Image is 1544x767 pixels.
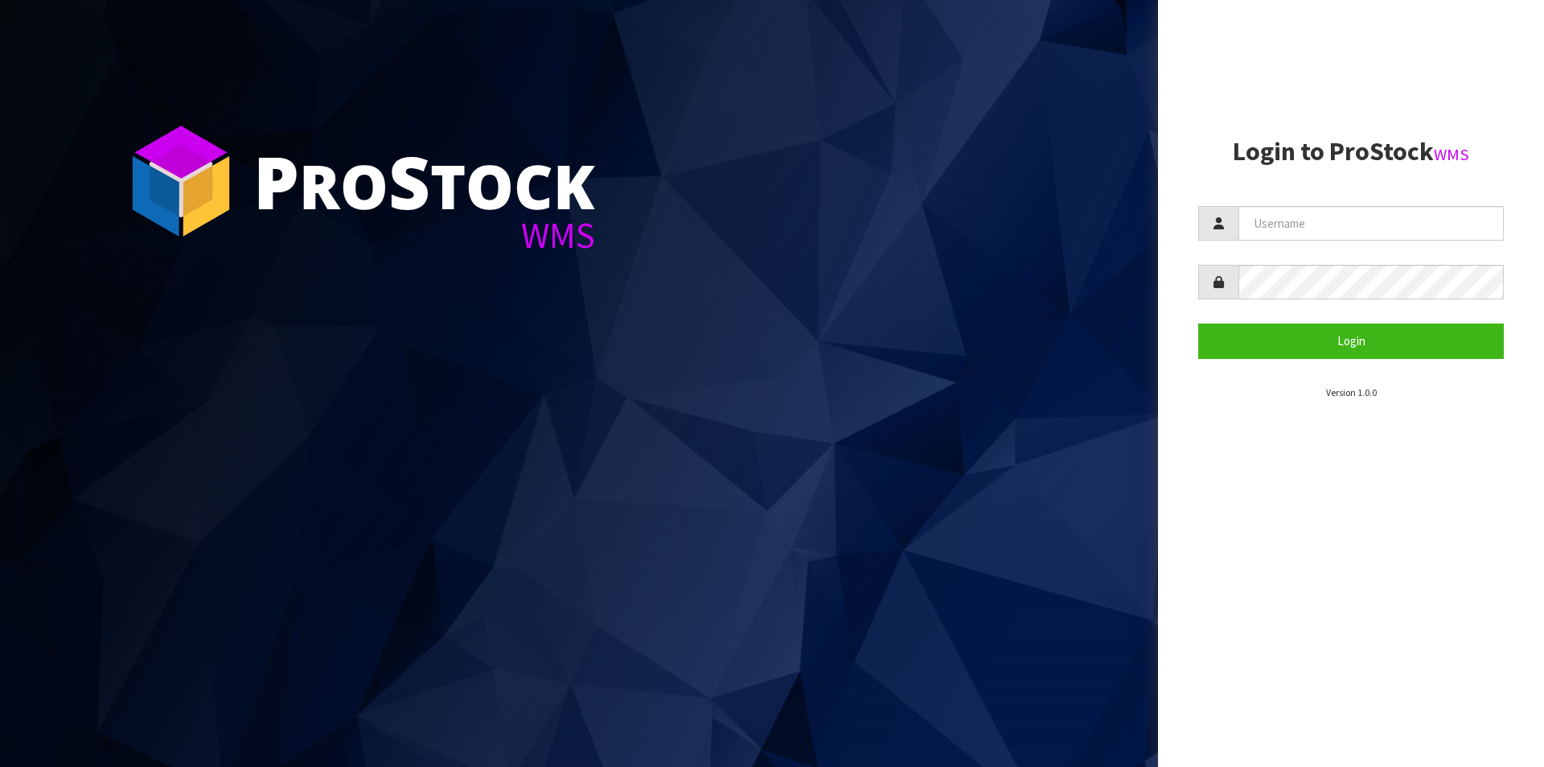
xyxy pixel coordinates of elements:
input: Username [1238,206,1504,241]
button: Login [1198,324,1504,358]
h2: Login to ProStock [1198,138,1504,166]
small: WMS [1434,144,1469,165]
span: S [388,132,430,230]
div: WMS [253,217,595,254]
div: ro tock [253,145,595,217]
img: ProStock Cube [121,121,241,241]
small: Version 1.0.0 [1326,386,1377,398]
span: P [253,132,299,230]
